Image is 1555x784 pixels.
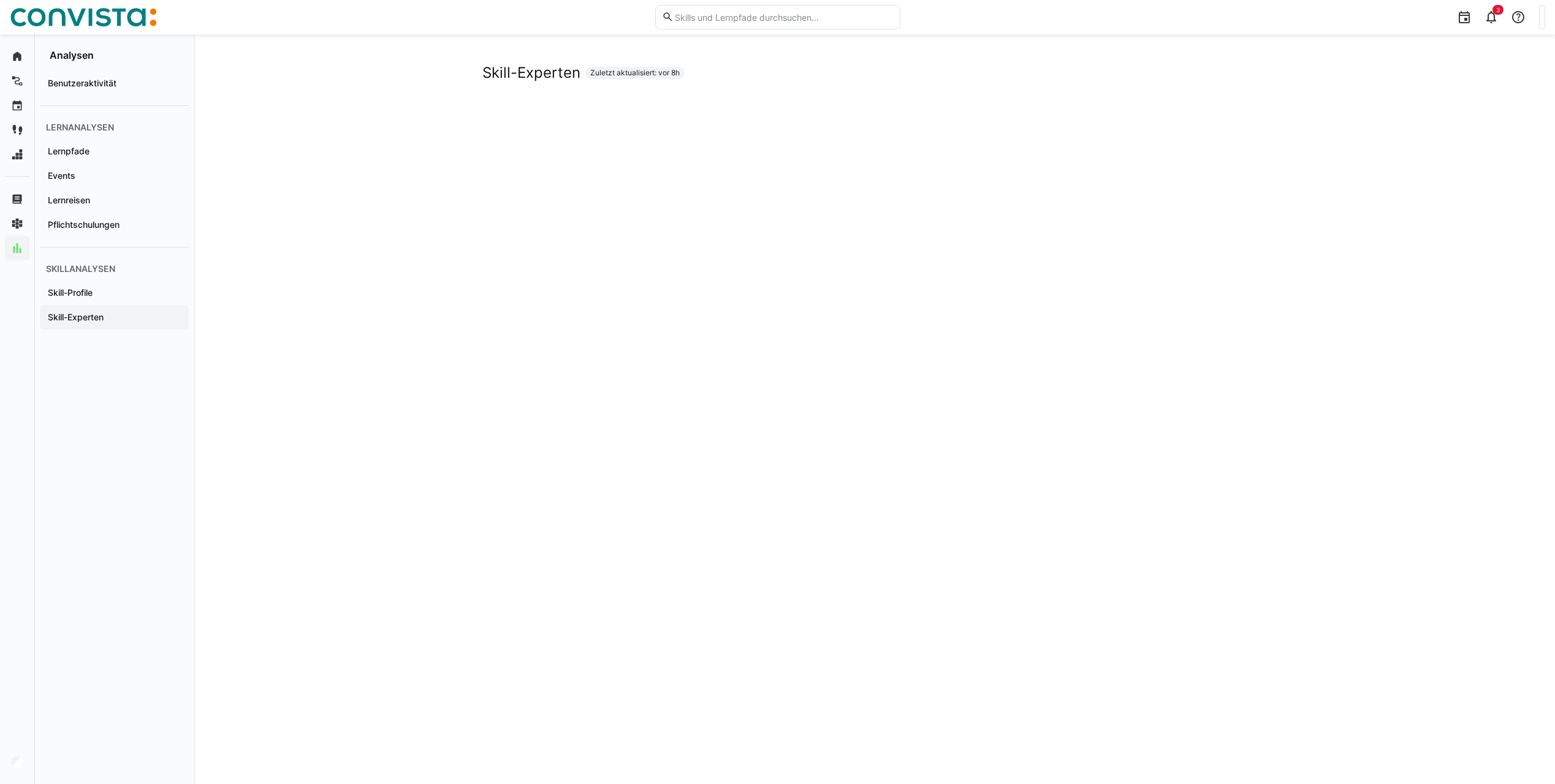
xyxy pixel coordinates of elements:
[40,257,189,281] div: Skillanalysen
[674,12,893,23] input: Skills und Lernpfade durchsuchen…
[40,116,189,139] div: Lernanalysen
[1496,6,1500,13] span: 3
[590,68,680,78] span: Zuletzt aktualisiert: vor 8h
[482,64,580,82] h2: Skill-Experten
